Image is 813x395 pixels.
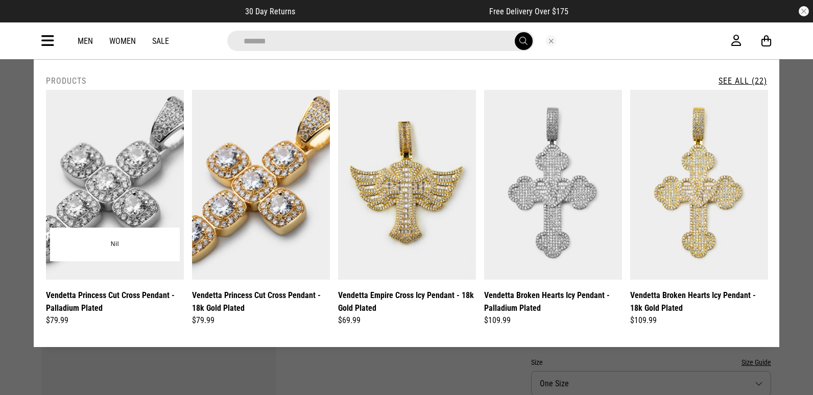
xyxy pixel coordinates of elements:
span: 30 Day Returns [245,7,295,16]
button: Open LiveChat chat widget [8,4,39,35]
iframe: Customer reviews powered by Trustpilot [316,6,469,16]
div: $69.99 [338,314,476,327]
a: Sale [152,36,169,46]
a: Women [109,36,136,46]
a: See All (22) [719,76,767,86]
h2: Products [46,76,86,86]
div: $109.99 [484,314,622,327]
img: Vendetta Princess Cut Cross Pendant - Palladium Plated in Silver [46,90,184,280]
a: Men [78,36,93,46]
button: Close search [545,35,557,46]
img: Vendetta Princess Cut Cross Pendant - 18k Gold Plated in Gold [192,90,330,280]
img: Vendetta Broken Hearts Icy Pendant - Palladium Plated in Silver [484,90,622,280]
span: Free Delivery Over $175 [489,7,568,16]
img: Vendetta Empire Cross Icy Pendant - 18k Gold Plated in Gold [338,90,476,280]
a: Vendetta Princess Cut Cross Pendant - Palladium Plated [46,289,184,314]
button: Nil [103,235,127,254]
div: $109.99 [630,314,768,327]
div: $79.99 [192,314,330,327]
a: Vendetta Broken Hearts Icy Pendant - Palladium Plated [484,289,622,314]
a: Vendetta Empire Cross Icy Pendant - 18k Gold Plated [338,289,476,314]
div: $79.99 [46,314,184,327]
a: Vendetta Princess Cut Cross Pendant - 18k Gold Plated [192,289,330,314]
img: Vendetta Broken Hearts Icy Pendant - 18k Gold Plated in Gold [630,90,768,280]
a: Vendetta Broken Hearts Icy Pendant - 18k Gold Plated [630,289,768,314]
